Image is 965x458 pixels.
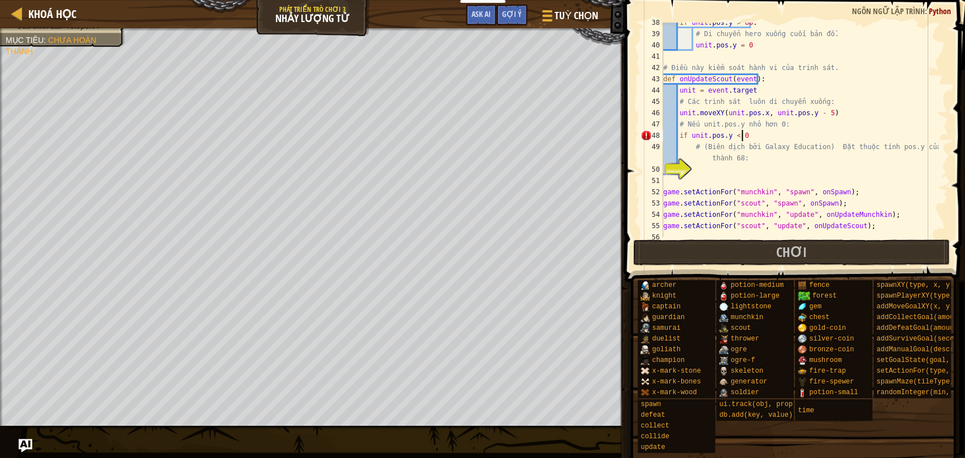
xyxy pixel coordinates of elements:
[730,346,747,354] span: ogre
[641,40,663,51] div: 40
[809,346,854,354] span: bronze-coin
[876,303,954,311] span: addMoveGoalXY(x, y)
[809,303,821,311] span: gem
[719,313,728,322] img: portrait.png
[730,367,763,375] span: skeleton
[876,324,962,332] span: addDefeatGoal(amount)
[809,356,842,364] span: mushroom
[798,367,807,376] img: portrait.png
[652,356,685,364] span: champion
[652,324,680,332] span: samurai
[652,313,685,321] span: guardian
[23,6,76,21] a: Khoá học
[852,6,925,16] span: Ngôn ngữ lập trình
[730,303,771,311] span: lightstone
[719,400,797,408] span: ui.track(obj, prop)
[6,36,96,56] span: Chưa hoàn thành
[798,345,807,354] img: portrait.png
[730,335,759,343] span: thrower
[44,36,48,45] span: :
[641,388,650,397] img: portrait.png
[730,356,755,364] span: ogre-f
[719,388,728,397] img: portrait.png
[641,411,665,419] span: defeat
[466,5,496,25] button: Ask AI
[641,85,663,96] div: 44
[798,407,814,415] span: time
[641,302,650,311] img: portrait.png
[641,198,663,209] div: 53
[652,292,676,300] span: knight
[730,281,784,289] span: potion-medium
[809,389,858,396] span: potion-small
[641,334,650,343] img: portrait.png
[641,281,650,290] img: portrait.png
[641,377,650,386] img: portrait.png
[798,281,807,290] img: portrait.png
[719,302,728,311] img: portrait.png
[641,141,663,164] div: 49
[641,96,663,107] div: 45
[652,367,700,375] span: x-mark-stone
[555,8,598,23] span: Tuỳ chọn
[641,422,669,430] span: collect
[809,324,846,332] span: gold-coin
[19,439,32,452] button: Ask AI
[641,186,663,198] div: 52
[798,291,810,300] img: trees_1.png
[798,324,807,333] img: portrait.png
[471,8,491,19] span: Ask AI
[812,292,837,300] span: forest
[719,334,728,343] img: portrait.png
[809,378,854,386] span: fire-spewer
[809,335,854,343] span: silver-coin
[929,6,951,16] span: Python
[798,388,807,397] img: portrait.png
[641,345,650,354] img: portrait.png
[641,367,650,376] img: portrait.png
[730,324,751,332] span: scout
[730,313,763,321] span: munchkin
[719,345,728,354] img: portrait.png
[641,62,663,73] div: 42
[641,443,665,451] span: update
[641,400,661,408] span: spawn
[719,281,728,290] img: portrait.png
[641,209,663,220] div: 54
[719,324,728,333] img: portrait.png
[925,6,929,16] span: :
[641,107,663,119] div: 46
[641,220,663,232] div: 55
[719,356,728,365] img: portrait.png
[641,164,663,175] div: 50
[641,313,650,322] img: portrait.png
[652,335,680,343] span: duelist
[719,411,793,419] span: db.add(key, value)
[633,239,950,265] button: Chơi
[652,303,680,311] span: captain
[641,28,663,40] div: 39
[776,243,807,261] span: Chơi
[809,367,846,375] span: fire-trap
[809,281,829,289] span: fence
[641,291,650,300] img: portrait.png
[730,292,779,300] span: potion-large
[719,291,728,300] img: portrait.png
[798,302,807,311] img: portrait.png
[641,51,663,62] div: 41
[641,433,669,440] span: collide
[641,356,650,365] img: portrait.png
[641,73,663,85] div: 43
[798,377,807,386] img: portrait.png
[502,8,522,19] span: Gợi ý
[809,313,829,321] span: chest
[641,175,663,186] div: 51
[652,346,680,354] span: goliath
[652,281,676,289] span: archer
[533,5,605,31] button: Tuỳ chọn
[719,367,728,376] img: portrait.png
[798,334,807,343] img: portrait.png
[730,389,759,396] span: soldier
[641,232,663,243] div: 56
[730,378,767,386] span: generator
